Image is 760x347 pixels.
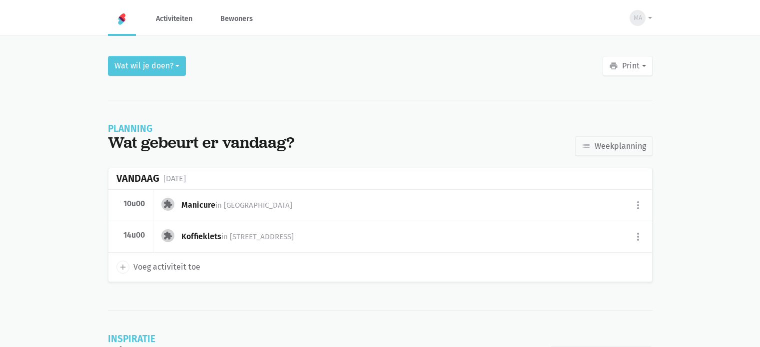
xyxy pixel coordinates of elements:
[108,335,321,344] div: Inspiratie
[108,124,294,133] div: Planning
[108,133,294,152] div: Wat gebeurt er vandaag?
[148,2,200,35] a: Activiteiten
[116,230,145,240] div: 14u00
[108,56,186,76] button: Wat wil je doen?
[212,2,261,35] a: Bewoners
[181,231,302,242] div: Koffieklets
[163,172,186,185] div: [DATE]
[116,173,159,184] div: Vandaag
[575,136,653,156] a: Weekplanning
[215,201,292,210] span: in [GEOGRAPHIC_DATA]
[163,200,172,209] i: extension
[582,141,591,150] i: list
[181,200,300,211] div: Manicure
[603,56,652,76] button: Print
[634,13,642,23] span: MA
[133,261,200,274] span: Voeg activiteit toe
[116,13,128,25] img: Home
[221,232,294,241] span: in [STREET_ADDRESS]
[116,199,145,209] div: 10u00
[609,61,618,70] i: print
[163,231,172,240] i: extension
[116,261,200,274] a: add Voeg activiteit toe
[623,6,652,29] button: MA
[118,263,127,272] i: add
